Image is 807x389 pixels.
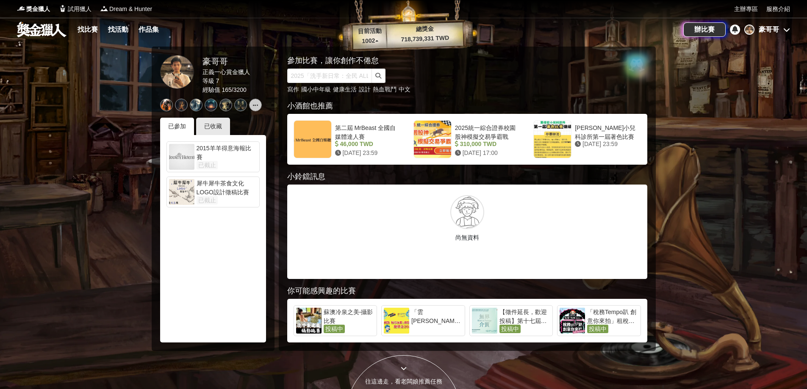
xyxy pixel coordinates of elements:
[324,325,345,333] span: 投稿中
[160,55,194,89] a: Avatar
[287,86,299,93] a: 寫作
[734,5,758,14] a: 主辦專區
[587,308,638,325] div: 「稅務Tempo趴 創意你來拍」租稅短影音創作競賽
[58,4,67,13] img: Logo
[455,124,517,140] div: 2025統一綜合證券校園股神模擬交易爭霸戰
[202,77,214,84] span: 等級
[287,171,647,182] div: 小鈴鐺訊息
[222,86,246,93] span: 165 / 3200
[347,377,460,386] div: 往這邊走，看老闆娘推薦任務
[68,5,92,14] span: 試用獵人
[324,308,375,325] div: 蘇澳冷泉之美-攝影比賽
[196,118,230,135] div: 已收藏
[301,86,331,93] a: 國小中年級
[135,24,162,36] a: 作品集
[202,86,220,93] span: 經驗值
[289,116,405,163] a: 第二屆 MrBeast 全國自媒體達人賽 46,000 TWD [DATE] 23:59
[557,305,641,336] a: 「稅務Tempo趴 創意你來拍」租稅短影音創作競賽投稿中
[197,161,218,169] span: 已截止
[683,22,726,37] a: 辦比賽
[575,124,637,140] div: [PERSON_NAME]小兒科診所第一屆著色比賽
[287,285,647,297] div: 你可能感興趣的比賽
[529,116,645,163] a: [PERSON_NAME]小兒科診所第一屆著色比賽 [DATE] 23:59
[100,4,108,13] img: Logo
[294,233,641,242] p: 尚無資料
[166,177,260,207] a: 犀牛犀牛茶食文化 LOGO設計徵稿比賽已截止
[587,325,608,333] span: 投稿中
[499,308,551,325] div: 【徵件延長，歡迎投稿】第十七屆新竹市金玻獎玻璃藝術暨設計應用創作比賽
[197,196,218,204] span: 已截止
[409,116,525,163] a: 2025統一綜合證券校園股神模擬交易爭霸戰 310,000 TWD [DATE] 17:00
[161,55,194,88] img: Avatar
[399,86,410,93] a: 中文
[287,100,647,112] div: 小酒館也推薦
[335,149,397,157] div: [DATE] 23:59
[202,68,250,77] div: 正義一心賞金獵人
[373,86,397,93] a: 熱血戰鬥
[216,77,219,84] span: 7
[160,118,194,135] div: 已參加
[197,144,257,161] div: 2015羊羊得意海報比賽
[411,308,463,325] div: 「雲[PERSON_NAME] 精彩無限」攝影比賽
[386,23,463,35] p: 總獎金
[17,5,50,14] a: Logo獎金獵人
[575,140,637,149] div: [DATE] 23:59
[387,33,463,44] p: 718,739,331 TWD
[455,140,517,149] div: 310,000 TWD
[359,86,371,93] a: 設計
[74,24,101,36] a: 找比賽
[333,86,357,93] a: 健康生活
[335,124,397,140] div: 第二屆 MrBeast 全國自媒體達人賽
[499,325,521,333] span: 投稿中
[352,26,387,36] p: 目前活動
[745,25,754,34] img: Avatar
[17,4,25,13] img: Logo
[287,55,618,66] div: 參加比賽，讓你創作不倦怠
[759,25,779,35] div: 豪哥哥
[166,141,260,172] a: 2015羊羊得意海報比賽已截止
[109,5,152,14] span: Dream & Hunter
[105,24,132,36] a: 找活動
[58,5,92,14] a: Logo試用獵人
[381,305,465,336] a: 「雲[PERSON_NAME] 精彩無限」攝影比賽
[469,305,553,336] a: 【徵件延長，歡迎投稿】第十七屆新竹市金玻獎玻璃藝術暨設計應用創作比賽投稿中
[202,55,250,68] div: 豪哥哥
[455,149,517,157] div: [DATE] 17:00
[26,5,50,14] span: 獎金獵人
[766,5,790,14] a: 服務介紹
[294,305,377,336] a: 蘇澳冷泉之美-攝影比賽投稿中
[197,179,257,196] div: 犀牛犀牛茶食文化 LOGO設計徵稿比賽
[100,5,152,14] a: LogoDream & Hunter
[335,140,397,149] div: 46,000 TWD
[353,36,387,46] p: 1002 ▴
[287,69,372,83] input: 2025「洗手新日常：全民 ALL IN」洗手歌全台徵選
